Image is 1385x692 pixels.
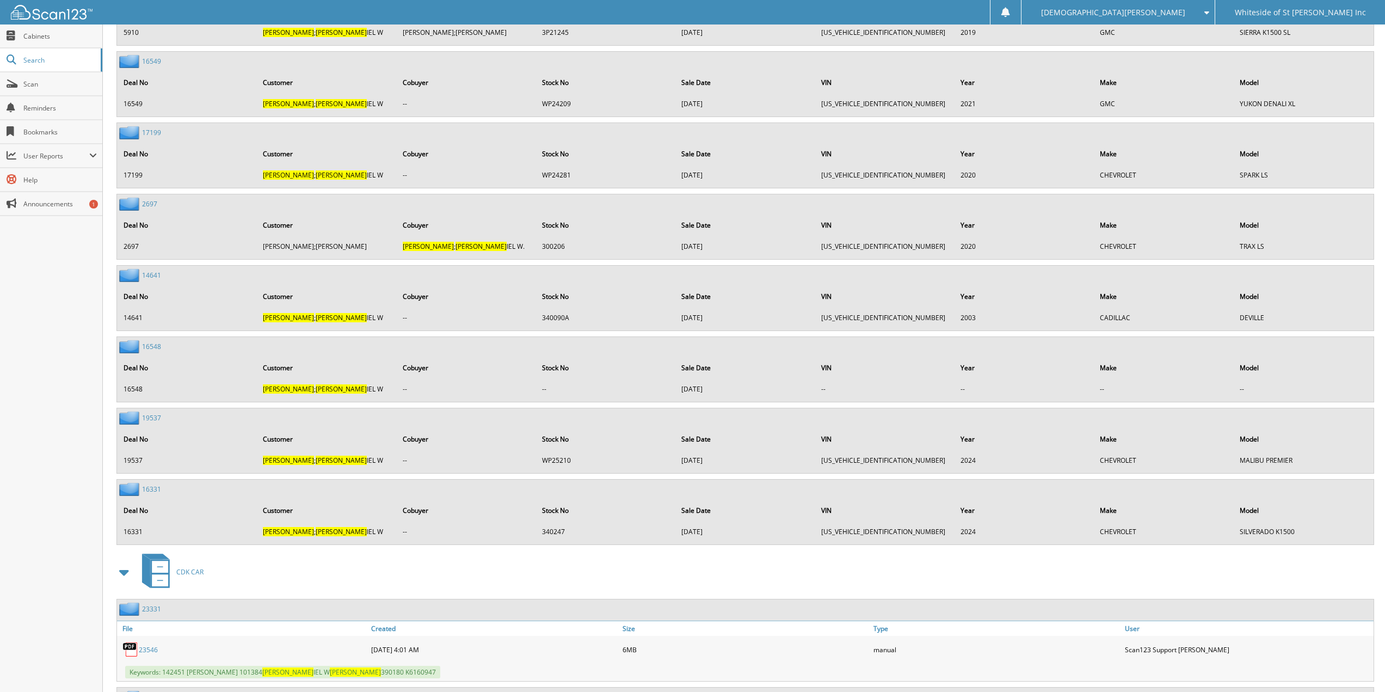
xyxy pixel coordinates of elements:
[1234,523,1372,541] td: SILVERADO K1500
[142,485,161,494] a: 16331
[257,166,396,184] td: ; IEL W
[1234,71,1372,94] th: Model
[263,28,314,37] span: [PERSON_NAME]
[118,166,256,184] td: 17199
[955,285,1093,308] th: Year
[1094,523,1233,541] td: CHEVROLET
[257,357,396,379] th: Customer
[816,428,954,450] th: VIN
[257,237,396,255] td: [PERSON_NAME];[PERSON_NAME]
[1234,285,1372,308] th: Model
[119,54,142,68] img: folder2.png
[871,639,1122,660] div: manual
[89,200,98,209] div: 1
[676,166,814,184] td: [DATE]
[816,451,954,469] td: [US_VEHICLE_IDENTIFICATION_NUMBER]
[955,143,1093,165] th: Year
[316,28,367,37] span: [PERSON_NAME]
[23,32,97,41] span: Cabinets
[816,499,954,522] th: VIN
[263,527,314,536] span: [PERSON_NAME]
[1094,166,1233,184] td: CHEVROLET
[397,214,535,236] th: Cobuyer
[955,523,1093,541] td: 2024
[537,523,675,541] td: 340247
[23,151,89,161] span: User Reports
[455,242,507,251] span: [PERSON_NAME]
[118,214,256,236] th: Deal No
[816,71,954,94] th: VIN
[316,313,367,322] span: [PERSON_NAME]
[1234,451,1372,469] td: MALIBU PREMIER
[1234,428,1372,450] th: Model
[955,499,1093,522] th: Year
[23,199,97,209] span: Announcements
[1094,451,1233,469] td: CHEVROLET
[397,237,535,255] td: ; IEL W.
[176,567,204,577] span: CDK CAR
[125,666,440,678] span: Keywords: 142451 [PERSON_NAME] 101384 IEL W 390180 K6160947
[257,214,396,236] th: Customer
[537,214,675,236] th: Stock No
[955,428,1093,450] th: Year
[397,380,535,398] td: --
[620,621,871,636] a: Size
[257,143,396,165] th: Customer
[118,143,256,165] th: Deal No
[119,602,142,616] img: folder2.png
[955,309,1093,327] td: 2003
[816,380,954,398] td: --
[397,357,535,379] th: Cobuyer
[1234,309,1372,327] td: DEVILLE
[263,313,314,322] span: [PERSON_NAME]
[1122,639,1374,660] div: Scan123 Support [PERSON_NAME]
[871,621,1122,636] a: Type
[142,128,161,137] a: 17199
[403,242,454,251] span: [PERSON_NAME]
[676,71,814,94] th: Sale Date
[118,309,256,327] td: 14641
[397,499,535,522] th: Cobuyer
[118,451,256,469] td: 19537
[676,380,814,398] td: [DATE]
[676,214,814,236] th: Sale Date
[397,451,535,469] td: --
[676,23,814,41] td: [DATE]
[676,428,814,450] th: Sale Date
[257,499,396,522] th: Customer
[119,482,142,496] img: folder2.png
[397,95,535,113] td: --
[1234,499,1372,522] th: Model
[263,99,314,108] span: [PERSON_NAME]
[1331,640,1385,692] div: Chat Widget
[676,357,814,379] th: Sale Date
[955,357,1093,379] th: Year
[816,166,954,184] td: [US_VEHICLE_IDENTIFICATION_NUMBER]
[955,71,1093,94] th: Year
[1234,95,1372,113] td: YUKON DENALI XL
[119,126,142,139] img: folder2.png
[1234,237,1372,255] td: TRAX LS
[368,639,620,660] div: [DATE] 4:01 AM
[1094,499,1233,522] th: Make
[316,527,367,536] span: [PERSON_NAME]
[1234,143,1372,165] th: Model
[316,99,367,108] span: [PERSON_NAME]
[118,95,256,113] td: 16549
[1122,621,1374,636] a: User
[537,380,675,398] td: --
[397,309,535,327] td: --
[23,127,97,137] span: Bookmarks
[676,143,814,165] th: Sale Date
[537,71,675,94] th: Stock No
[1234,357,1372,379] th: Model
[257,285,396,308] th: Customer
[955,380,1093,398] td: --
[397,23,535,41] td: [PERSON_NAME];[PERSON_NAME]
[119,197,142,211] img: folder2.png
[1041,9,1185,16] span: [DEMOGRAPHIC_DATA][PERSON_NAME]
[816,357,954,379] th: VIN
[1094,357,1233,379] th: Make
[816,143,954,165] th: VIN
[119,340,142,353] img: folder2.png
